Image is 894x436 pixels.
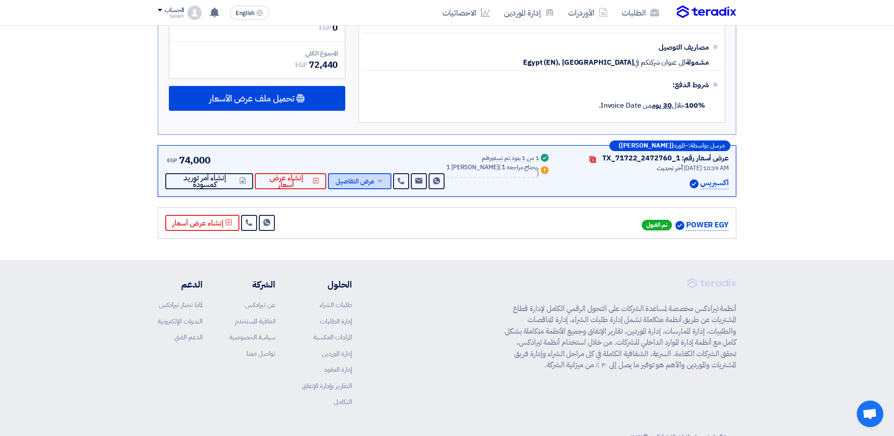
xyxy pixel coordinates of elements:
span: EGP [295,60,307,70]
span: مرسل بواسطة: [688,143,725,149]
span: المورد [674,143,685,149]
span: الى عنوان شركتكم في [634,58,685,67]
span: تم القبول [642,220,672,230]
span: 1 يحتاج مراجعه, [502,163,539,172]
div: 1 من 1 بنود تم تسعيرهم [482,155,539,162]
button: إنشاء أمر توريد كمسودة [165,173,253,189]
div: Sallam [158,14,184,19]
span: EGP [319,23,331,32]
span: خلال من Invoice Date. [599,100,705,111]
button: English [230,6,269,20]
img: Teradix logo [677,5,736,19]
li: الحلول [302,278,352,291]
img: Verified Account [675,221,684,230]
span: [DATE] 10:39 AM [683,163,729,173]
span: مشمولة [686,58,709,67]
div: Open chat [857,401,883,427]
button: عرض التفاصيل [328,173,391,189]
img: profile_test.png [187,6,202,20]
span: إنشاء أمر توريد كمسودة [172,175,238,188]
div: المجموع الكلي [176,49,338,58]
button: إنشاء عرض أسعار [165,215,239,231]
a: طلبات الشراء [320,300,352,310]
span: Egypt (EN), [GEOGRAPHIC_DATA] [523,58,634,67]
a: الندوات الإلكترونية [158,316,203,326]
a: اتفاقية المستخدم [235,316,275,326]
span: عرض التفاصيل [336,178,375,185]
div: مصاريف التوصيل [638,37,709,58]
button: إنشاء عرض أسعار [255,173,326,189]
div: الحساب [165,7,184,14]
span: إنشاء عرض أسعار [262,175,311,188]
a: إدارة العقود [324,365,352,374]
span: ) [537,169,539,178]
a: التكامل [334,397,352,407]
span: 0 [332,21,338,34]
li: الدعم [158,278,203,291]
a: الطلبات [615,2,666,23]
a: إدارة الطلبات [320,316,352,326]
span: أخر تحديث [657,163,682,173]
div: شروط الدفع: [377,74,709,96]
div: – [609,140,730,151]
div: 1 [PERSON_NAME] [446,164,539,178]
span: تحميل ملف عرض الأسعار [209,94,294,102]
span: ( [499,163,501,172]
a: الدعم الفني [174,332,203,342]
p: اكسبريس [700,177,729,189]
a: التقارير وإدارة الإنفاق [302,381,352,391]
a: عن تيرادكس [245,300,275,310]
strong: 100% [685,100,705,111]
a: إدارة الموردين [322,349,352,358]
img: Verified Account [690,179,699,188]
u: 30 يوم [652,100,671,111]
a: الاحصائيات [435,2,497,23]
span: EGP [167,156,177,164]
li: الشركة [229,278,275,291]
span: 72,440 [309,58,338,71]
a: الأوردرات [561,2,615,23]
span: English [236,10,254,16]
div: عرض أسعار رقم: TX_71722_2472760_1 [602,153,729,163]
a: إدارة الموردين [497,2,561,23]
a: تواصل معنا [246,349,275,358]
a: المزادات العكسية [313,332,352,342]
p: أنظمة تيرادكس مخصصة لمساعدة الشركات على التحول الرقمي الكامل لإدارة قطاع المشتريات عن طريق أنظمة ... [505,303,736,371]
a: لماذا تختار تيرادكس [159,300,203,310]
span: 74,000 [179,153,211,167]
b: ([PERSON_NAME]) [619,143,674,149]
a: سياسة الخصوصية [229,332,275,342]
p: POWER EGY [686,219,729,231]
